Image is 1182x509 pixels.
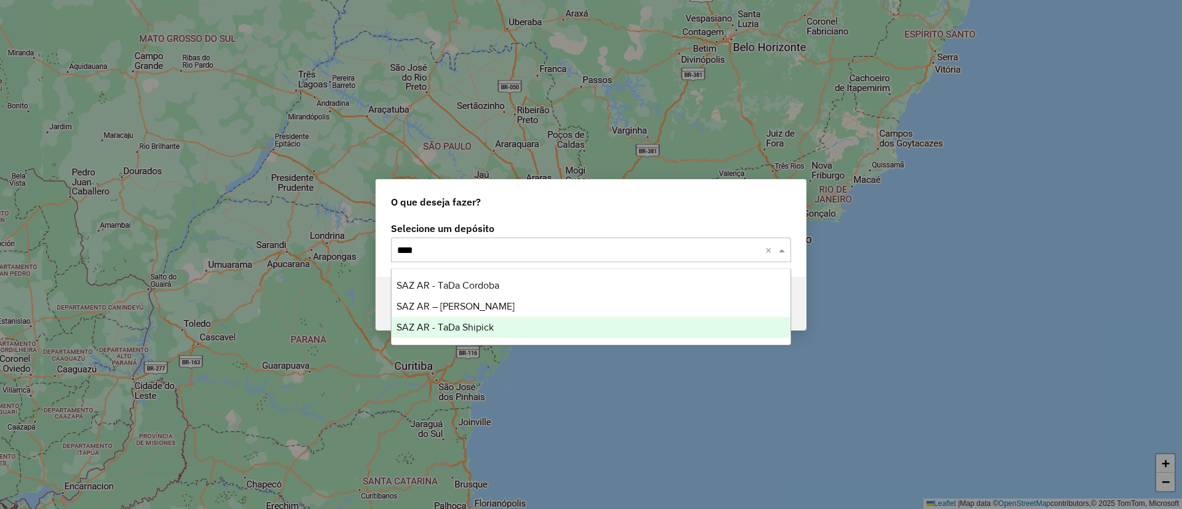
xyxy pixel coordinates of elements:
[391,194,481,209] span: O que deseja fazer?
[396,301,515,311] span: SAZ AR – [PERSON_NAME]
[765,242,776,257] span: Clear all
[391,268,791,345] ng-dropdown-panel: Options list
[396,322,494,332] span: SAZ AR - TaDa Shipick
[391,221,791,236] label: Selecione um depósito
[396,280,499,291] span: SAZ AR - TaDa Cordoba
